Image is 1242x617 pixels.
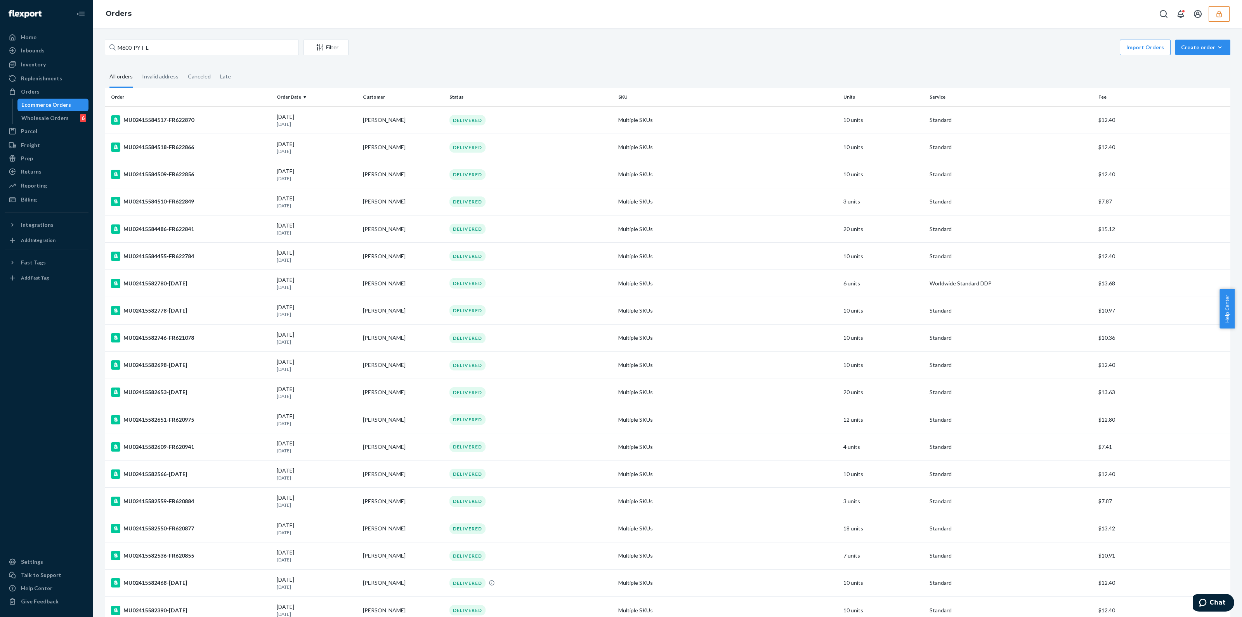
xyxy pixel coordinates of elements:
p: [DATE] [277,257,357,263]
td: [PERSON_NAME] [360,324,446,351]
div: MU02415584510-FR622849 [111,197,271,206]
p: [DATE] [277,529,357,536]
div: Parcel [21,127,37,135]
td: Multiple SKUs [615,351,840,379]
td: 10 units [840,324,926,351]
div: Talk to Support [21,571,61,579]
div: Inventory [21,61,46,68]
p: [DATE] [277,447,357,454]
td: $12.80 [1095,406,1230,433]
p: Standard [930,334,1092,342]
p: Standard [930,388,1092,396]
div: DELIVERED [449,251,486,261]
div: DELIVERED [449,523,486,534]
th: Order [105,88,274,106]
div: Help Center [21,584,52,592]
td: Multiple SKUs [615,488,840,515]
td: Multiple SKUs [615,161,840,188]
td: $10.91 [1095,542,1230,569]
div: Billing [21,196,37,203]
div: Filter [304,43,348,51]
td: Multiple SKUs [615,324,840,351]
td: 4 units [840,433,926,461]
div: [DATE] [277,303,357,318]
p: Standard [930,579,1092,587]
button: Filter [304,40,349,55]
p: Standard [930,470,1092,478]
td: Multiple SKUs [615,433,840,461]
td: $12.40 [1095,161,1230,188]
td: [PERSON_NAME] [360,106,446,134]
p: [DATE] [277,584,357,590]
div: DELIVERED [449,360,486,370]
p: Standard [930,607,1092,614]
td: 10 units [840,106,926,134]
button: Open account menu [1190,6,1206,22]
td: 7 units [840,542,926,569]
div: [DATE] [277,113,357,127]
p: [DATE] [277,420,357,427]
p: [DATE] [277,474,357,481]
td: Multiple SKUs [615,542,840,569]
div: MU02415582780-[DATE] [111,279,271,288]
div: Add Integration [21,237,56,243]
div: MU02415582566-[DATE] [111,469,271,479]
div: DELIVERED [449,605,486,615]
td: 20 units [840,379,926,406]
div: MU02415582778-[DATE] [111,306,271,315]
p: [DATE] [277,148,357,155]
a: Inbounds [5,44,88,57]
p: [DATE] [277,175,357,182]
div: All orders [109,66,133,88]
div: MU02415582698-[DATE] [111,360,271,370]
div: DELIVERED [449,414,486,425]
div: [DATE] [277,412,357,427]
div: Replenishments [21,75,62,82]
div: MU02415582559-FR620884 [111,497,271,506]
div: [DATE] [277,440,357,454]
div: DELIVERED [449,142,486,153]
td: 18 units [840,515,926,542]
th: Order Date [274,88,360,106]
button: Talk to Support [5,569,88,581]
th: Service [926,88,1095,106]
td: 10 units [840,134,926,161]
td: $13.68 [1095,270,1230,297]
div: Settings [21,558,43,566]
td: [PERSON_NAME] [360,134,446,161]
td: Multiple SKUs [615,134,840,161]
td: 12 units [840,406,926,433]
td: [PERSON_NAME] [360,243,446,270]
div: MU02415584455-FR622784 [111,252,271,261]
p: Standard [930,170,1092,178]
button: Integrations [5,219,88,231]
div: 6 [80,114,86,122]
a: Returns [5,165,88,178]
div: Add Fast Tag [21,275,49,281]
div: DELIVERED [449,469,486,479]
td: $7.87 [1095,188,1230,215]
td: Multiple SKUs [615,379,840,406]
td: 10 units [840,297,926,324]
div: [DATE] [277,467,357,481]
div: Wholesale Orders [21,114,69,122]
td: [PERSON_NAME] [360,161,446,188]
td: 3 units [840,188,926,215]
div: MU02415584486-FR622841 [111,224,271,234]
span: Help Center [1219,289,1235,328]
td: [PERSON_NAME] [360,515,446,542]
div: DELIVERED [449,224,486,234]
div: Orders [21,88,40,96]
p: Standard [930,552,1092,560]
td: 3 units [840,488,926,515]
div: Home [21,33,36,41]
p: Standard [930,497,1092,505]
a: Billing [5,193,88,206]
td: [PERSON_NAME] [360,216,446,243]
button: Fast Tags [5,256,88,269]
td: $7.87 [1095,488,1230,515]
div: MU02415582746-FR621078 [111,333,271,342]
p: Standard [930,525,1092,532]
th: Status [446,88,615,106]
